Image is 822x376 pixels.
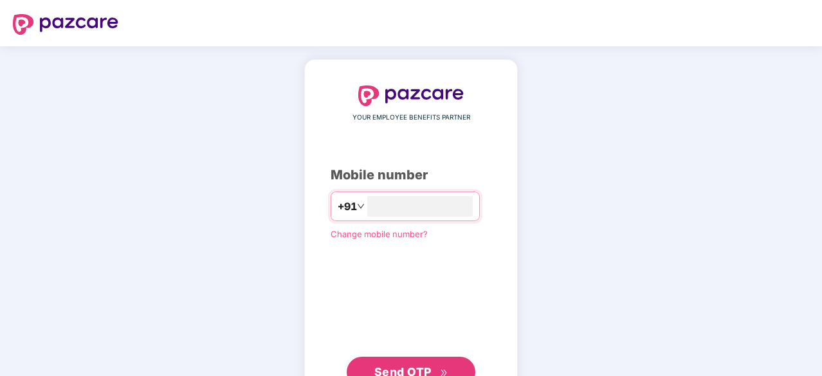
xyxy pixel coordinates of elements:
img: logo [13,14,118,35]
div: Mobile number [331,165,491,185]
span: down [357,202,365,210]
span: YOUR EMPLOYEE BENEFITS PARTNER [352,112,470,123]
a: Change mobile number? [331,229,428,239]
img: logo [358,85,464,106]
span: +91 [338,199,357,215]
